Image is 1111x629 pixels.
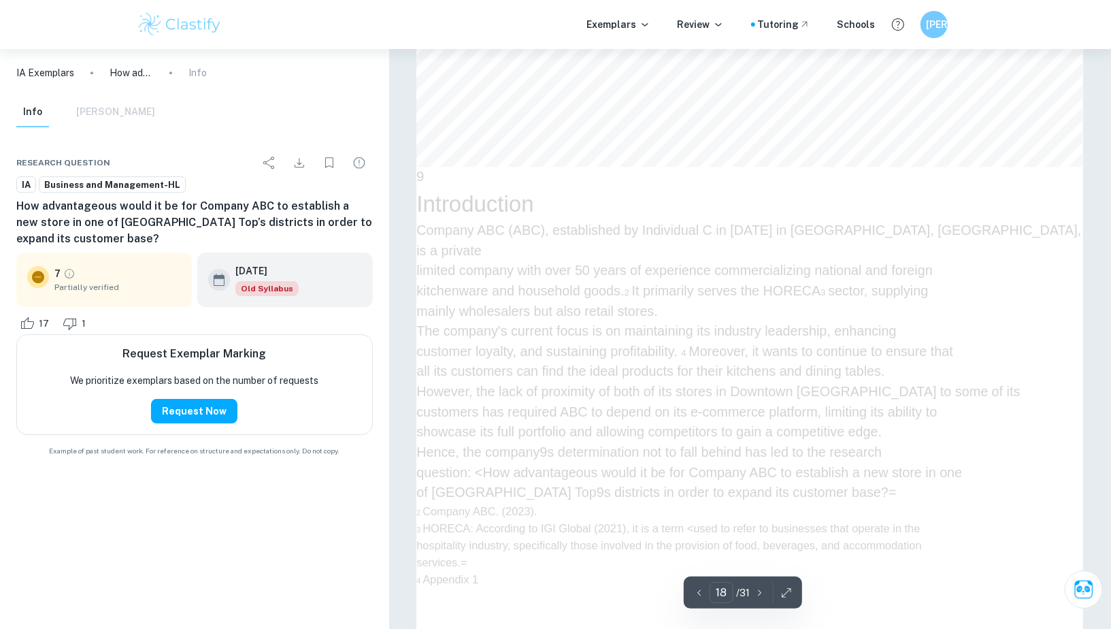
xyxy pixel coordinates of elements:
[416,384,1020,399] span: However, the lack of proximity of both of its stores in Downtown [GEOGRAPHIC_DATA] to some of its
[416,526,420,534] span: 3
[416,424,882,439] span: showcase its full portfolio and allowing competitors to gain a competitive edge.
[31,317,56,331] span: 17
[416,577,420,585] span: 4
[416,485,896,500] span: of [GEOGRAPHIC_DATA] Top9s districts in order to expand its customer base?=
[17,178,35,192] span: IA
[416,304,658,319] span: mainly wholesalers but also retail stores.
[235,281,299,296] div: Starting from the May 2024 session, the Business IA requirements have changed. It's OK to refer t...
[416,509,420,517] span: 2
[256,149,283,176] div: Share
[235,263,288,278] h6: [DATE]
[625,287,629,297] span: 2
[736,585,750,600] p: / 31
[416,364,884,378] span: all its customers can find the ideal products for their kitchens and dining tables.
[483,465,963,480] span: How advantageous would it be for Company ABC to establish a new store in one
[416,539,921,551] span: hospitality industry, specifically those involved in the provision of food, beverages, and accomm...
[16,446,373,456] span: Example of past student work. For reference on structure and expectations only. Do not copy.
[416,556,467,568] span: services.=
[828,283,928,298] span: sector, supplying
[820,287,825,297] span: 3
[416,445,882,459] span: Hence, the company9s determination not to fall behind has led to the research
[346,149,373,176] div: Report issue
[39,178,185,192] span: Business and Management-HL
[70,373,318,388] p: We prioritize exemplars based on the number of requests
[416,169,424,184] span: 9
[416,465,482,480] span: question: <
[422,573,478,585] span: Appendix 1
[422,505,537,517] span: Company ABC. (2023).
[122,346,266,362] h6: Request Exemplar Marking
[422,522,920,534] span: HORECA: According to IGI Global (2021), it is a term <used to refer to businesses that operate in...
[110,65,153,80] p: How advantageous would it be for Company ABC to establish a new store in one of [GEOGRAPHIC_DATA]...
[678,17,724,32] p: Review
[286,149,313,176] div: Download
[416,263,933,278] span: limited company with over 50 years of experience commercializing national and foreign
[137,11,223,38] img: Clastify logo
[689,344,953,359] span: Moreover, it wants to continue to ensure that
[16,65,74,80] a: IA Exemplars
[1065,570,1103,609] button: Ask Clai
[151,399,237,423] button: Request Now
[54,266,61,281] p: 7
[921,11,948,38] button: [PERSON_NAME]
[926,17,942,32] h6: [PERSON_NAME]
[188,65,207,80] p: Info
[587,17,650,32] p: Exemplars
[16,97,49,127] button: Info
[681,348,686,358] span: 4
[16,312,56,334] div: Like
[16,176,36,193] a: IA
[416,191,533,216] span: Introduction
[316,149,343,176] div: Bookmark
[16,198,373,247] h6: How advantageous would it be for Company ABC to establish a new store in one of [GEOGRAPHIC_DATA]...
[886,13,910,36] button: Help and Feedback
[63,268,76,280] a: Grade partially verified
[416,404,937,419] span: customers has required ABC to depend on its e-commerce platform, limiting its ability to
[235,281,299,296] span: Old Syllabus
[632,283,821,298] span: It primarily serves the HORECA
[416,323,896,338] span: The company's current focus is on maintaining its industry leadership, enhancing
[74,317,93,331] span: 1
[39,176,186,193] a: Business and Management-HL
[16,157,110,169] span: Research question
[54,281,181,293] span: Partially verified
[416,223,1081,258] span: Company ABC (ABC), established by Individual C in [DATE] in [GEOGRAPHIC_DATA], [GEOGRAPHIC_DATA],...
[416,283,624,298] span: kitchenware and household goods.
[758,17,810,32] a: Tutoring
[59,312,93,334] div: Dislike
[838,17,876,32] a: Schools
[416,344,677,359] span: customer loyalty, and sustaining profitability.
